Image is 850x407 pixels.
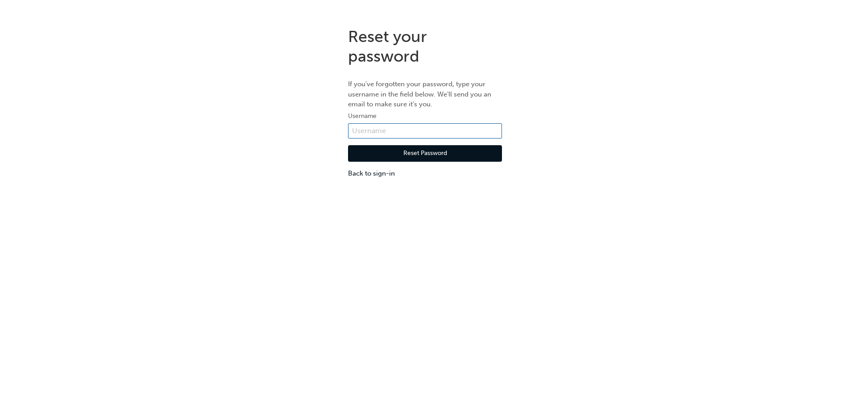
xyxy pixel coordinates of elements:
button: Reset Password [348,145,502,162]
a: Back to sign-in [348,168,502,179]
p: If you've forgotten your password, type your username in the field below. We'll send you an email... [348,79,502,109]
label: Username [348,111,502,122]
h1: Reset your password [348,27,502,66]
input: Username [348,123,502,138]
